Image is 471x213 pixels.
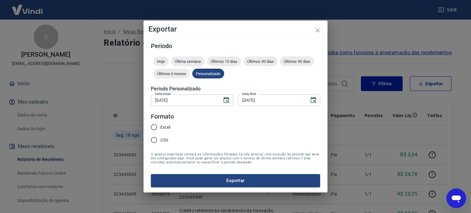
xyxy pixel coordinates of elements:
div: Últimos 30 dias [243,56,278,66]
div: Hoje [153,56,169,66]
button: Exportar [151,174,320,187]
button: Choose date, selected date is 18 de ago de 2025 [307,94,320,106]
span: Personalizado [192,71,224,76]
span: O arquivo exportado conterá as informações filtradas na tela anterior com exceção do período que ... [151,152,320,164]
h4: Exportar [148,25,323,33]
span: Últimos 6 meses [153,71,190,76]
span: Últimos 30 dias [243,59,278,64]
span: CSV [160,137,168,143]
iframe: Botão para abrir a janela de mensagens [446,188,466,208]
button: Choose date, selected date is 15 de ago de 2025 [220,94,232,106]
div: Últimos 6 meses [153,69,190,78]
label: Data inicial [155,92,171,96]
span: Últimos 15 dias [207,59,241,64]
input: DD/MM/YYYY [238,94,305,106]
div: Últimos 90 dias [280,56,314,66]
label: Data final [242,92,256,96]
button: close [310,23,325,38]
span: Excel [160,124,170,131]
span: Últimos 90 dias [280,59,314,64]
span: Hoje [153,59,169,64]
h5: Período Personalizado [151,86,320,92]
div: Última semana [171,56,205,66]
div: Últimos 15 dias [207,56,241,66]
div: Personalizado [192,69,224,78]
h5: Período [151,43,320,49]
span: Última semana [171,59,205,64]
input: DD/MM/YYYY [151,94,218,106]
legend: Formato [151,112,174,121]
